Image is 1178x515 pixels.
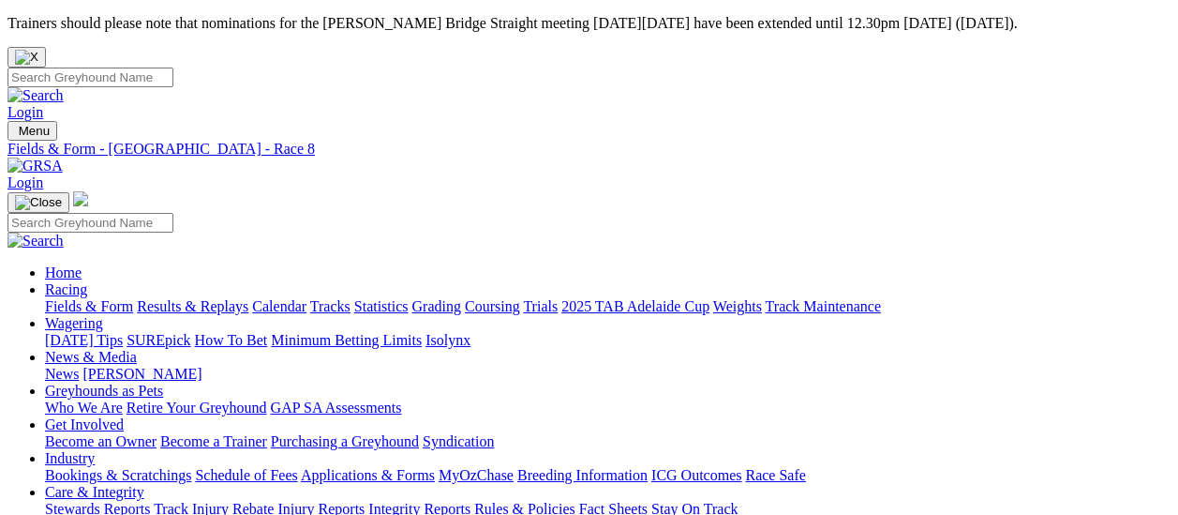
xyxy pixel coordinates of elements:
a: News [45,366,79,382]
img: GRSA [7,158,63,174]
a: Who We Are [45,400,123,416]
a: Racing [45,281,87,297]
div: Racing [45,298,1171,315]
a: Login [7,104,43,120]
a: Become an Owner [45,433,157,449]
a: Weights [713,298,762,314]
div: Greyhounds as Pets [45,400,1171,417]
a: Calendar [252,298,306,314]
a: How To Bet [195,332,268,348]
a: Minimum Betting Limits [271,332,422,348]
img: Search [7,233,64,250]
a: Login [7,174,43,190]
a: Grading [412,298,461,314]
a: Become a Trainer [160,433,267,449]
a: [DATE] Tips [45,332,123,348]
img: Search [7,87,64,104]
a: Race Safe [745,467,805,483]
a: GAP SA Assessments [271,400,402,416]
a: [PERSON_NAME] [82,366,201,382]
button: Toggle navigation [7,192,69,213]
img: X [15,50,38,65]
a: Breeding Information [517,467,648,483]
a: Fields & Form - [GEOGRAPHIC_DATA] - Race 8 [7,141,1171,158]
a: SUREpick [127,332,190,348]
span: Menu [19,124,50,138]
img: logo-grsa-white.png [73,191,88,206]
a: Schedule of Fees [195,467,297,483]
a: Applications & Forms [301,467,435,483]
a: Home [45,265,82,280]
a: ICG Outcomes [651,467,741,483]
a: Results & Replays [137,298,248,314]
a: Purchasing a Greyhound [271,433,419,449]
a: MyOzChase [439,467,514,483]
div: Wagering [45,332,1171,349]
a: Retire Your Greyhound [127,400,267,416]
a: Industry [45,450,95,466]
a: Syndication [423,433,494,449]
div: News & Media [45,366,1171,383]
a: Track Maintenance [766,298,881,314]
a: News & Media [45,349,137,365]
a: Trials [523,298,558,314]
div: Industry [45,467,1171,484]
a: Greyhounds as Pets [45,383,163,399]
a: 2025 TAB Adelaide Cup [561,298,709,314]
a: Wagering [45,315,103,331]
button: Toggle navigation [7,121,57,141]
input: Search [7,213,173,233]
a: Isolynx [425,332,470,348]
img: Close [15,195,62,210]
input: Search [7,68,173,87]
a: Statistics [354,298,409,314]
a: Coursing [465,298,520,314]
div: Get Involved [45,433,1171,450]
a: Get Involved [45,417,124,432]
button: Close [7,47,46,68]
p: Trainers should please note that nominations for the [PERSON_NAME] Bridge Straight meeting [DATE]... [7,15,1171,32]
a: Tracks [310,298,350,314]
a: Bookings & Scratchings [45,467,191,483]
a: Care & Integrity [45,484,144,500]
a: Fields & Form [45,298,133,314]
